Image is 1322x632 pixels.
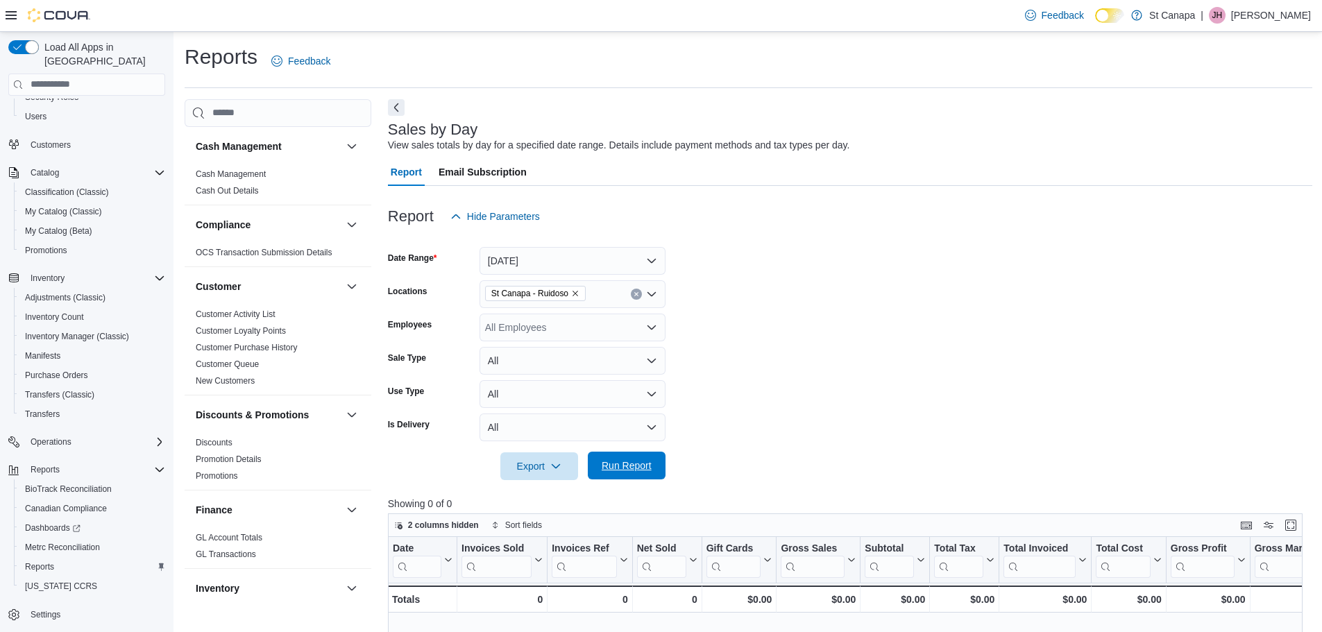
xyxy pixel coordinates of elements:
[196,139,282,153] h3: Cash Management
[393,542,441,555] div: Date
[196,218,251,232] h3: Compliance
[25,292,105,303] span: Adjustments (Classic)
[19,203,165,220] span: My Catalog (Classic)
[31,139,71,151] span: Customers
[934,542,983,577] div: Total Tax
[408,520,479,531] span: 2 columns hidden
[14,307,171,327] button: Inventory Count
[196,186,259,196] a: Cash Out Details
[1095,23,1096,24] span: Dark Mode
[706,542,761,555] div: Gift Cards
[388,286,427,297] label: Locations
[196,471,238,481] a: Promotions
[14,107,171,126] button: Users
[25,164,65,181] button: Catalog
[19,348,165,364] span: Manifests
[185,166,371,205] div: Cash Management
[19,223,165,239] span: My Catalog (Beta)
[25,350,60,361] span: Manifests
[196,343,298,352] a: Customer Purchase History
[14,366,171,385] button: Purchase Orders
[25,606,165,623] span: Settings
[1282,517,1299,533] button: Enter fullscreen
[1238,517,1255,533] button: Keyboard shortcuts
[19,539,105,556] a: Metrc Reconciliation
[19,558,60,575] a: Reports
[1003,542,1076,555] div: Total Invoiced
[706,591,772,608] div: $0.00
[19,367,165,384] span: Purchase Orders
[3,268,171,288] button: Inventory
[25,409,60,420] span: Transfers
[19,203,108,220] a: My Catalog (Classic)
[185,529,371,568] div: Finance
[1003,542,1087,577] button: Total Invoiced
[25,503,107,514] span: Canadian Compliance
[552,591,627,608] div: 0
[480,413,666,441] button: All
[19,500,165,517] span: Canadian Compliance
[196,218,341,232] button: Compliance
[344,407,360,423] button: Discounts & Promotions
[196,408,309,422] h3: Discounts & Promotions
[1003,542,1076,577] div: Total Invoiced
[393,542,452,577] button: Date
[1149,7,1195,24] p: St Canapa
[1096,542,1161,577] button: Total Cost
[196,248,332,257] a: OCS Transaction Submission Details
[196,549,256,560] span: GL Transactions
[491,287,568,300] span: St Canapa - Ruidoso
[25,206,102,217] span: My Catalog (Classic)
[14,288,171,307] button: Adjustments (Classic)
[196,437,232,448] span: Discounts
[1171,542,1246,577] button: Gross Profit
[196,408,341,422] button: Discounts & Promotions
[25,522,80,533] span: Dashboards
[636,542,686,577] div: Net Sold
[706,542,772,577] button: Gift Cards
[196,326,286,336] a: Customer Loyalty Points
[461,542,532,577] div: Invoices Sold
[31,273,65,284] span: Inventory
[196,454,262,464] a: Promotion Details
[3,432,171,452] button: Operations
[781,591,856,608] div: $0.00
[602,459,652,472] span: Run Report
[19,242,165,259] span: Promotions
[393,542,441,577] div: Date
[25,136,165,153] span: Customers
[388,386,424,397] label: Use Type
[1095,8,1124,23] input: Dark Mode
[461,542,543,577] button: Invoices Sold
[25,606,66,623] a: Settings
[14,182,171,202] button: Classification (Classic)
[196,169,266,180] span: Cash Management
[196,280,341,293] button: Customer
[196,581,341,595] button: Inventory
[196,503,232,517] h3: Finance
[388,319,432,330] label: Employees
[865,591,925,608] div: $0.00
[25,461,165,478] span: Reports
[31,464,60,475] span: Reports
[505,520,542,531] span: Sort fields
[25,331,129,342] span: Inventory Manager (Classic)
[388,138,850,153] div: View sales totals by day for a specified date range. Details include payment methods and tax type...
[14,499,171,518] button: Canadian Compliance
[19,558,165,575] span: Reports
[344,580,360,597] button: Inventory
[25,245,67,256] span: Promotions
[196,581,239,595] h3: Inventory
[552,542,616,555] div: Invoices Ref
[1209,7,1226,24] div: Joe Hernandez
[196,139,341,153] button: Cash Management
[185,434,371,490] div: Discounts & Promotions
[14,557,171,577] button: Reports
[25,311,84,323] span: Inventory Count
[1201,7,1203,24] p: |
[288,54,330,68] span: Feedback
[25,225,92,237] span: My Catalog (Beta)
[196,549,256,559] a: GL Transactions
[28,8,90,22] img: Cova
[388,419,430,430] label: Is Delivery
